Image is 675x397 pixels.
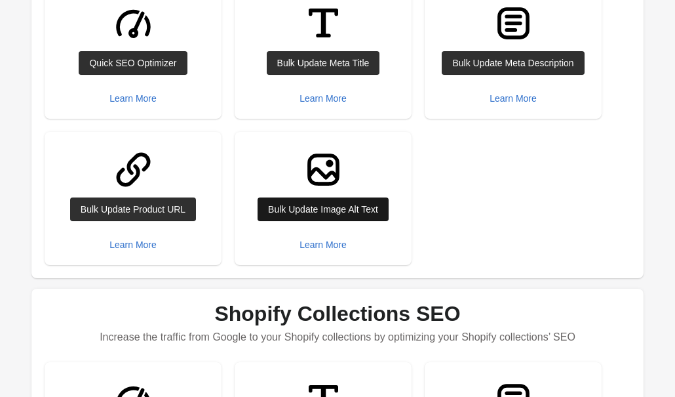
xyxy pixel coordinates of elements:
div: Bulk Update Meta Title [277,58,370,68]
button: Learn More [294,233,352,257]
a: Bulk Update Meta Description [442,51,584,75]
a: Bulk Update Product URL [70,198,196,221]
a: Bulk Update Image Alt Text [258,198,389,221]
div: Bulk Update Product URL [81,204,185,215]
div: Bulk Update Meta Description [452,58,573,68]
div: Learn More [299,93,347,104]
div: Learn More [109,93,157,104]
div: Bulk Update Image Alt Text [268,204,378,215]
h1: Shopify Collections SEO [45,302,630,325]
div: Learn More [490,93,537,104]
a: Quick SEO Optimizer [79,51,187,75]
div: Learn More [299,240,347,250]
div: Quick SEO Optimizer [89,58,176,68]
div: Learn More [109,240,157,250]
a: Bulk Update Meta Title [267,51,380,75]
button: Learn More [104,87,162,110]
button: Learn More [484,87,542,110]
button: Learn More [294,87,352,110]
img: LinkMinor-ab1ad89fd1997c3bec88bdaa9090a6519f48abaf731dc9ef56a2f2c6a9edd30f.svg [109,145,158,194]
img: ImageMajor-6988ddd70c612d22410311fee7e48670de77a211e78d8e12813237d56ef19ad4.svg [299,145,348,194]
p: Increase the traffic from Google to your Shopify collections by optimizing your Shopify collectio... [45,325,630,349]
button: Learn More [104,233,162,257]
